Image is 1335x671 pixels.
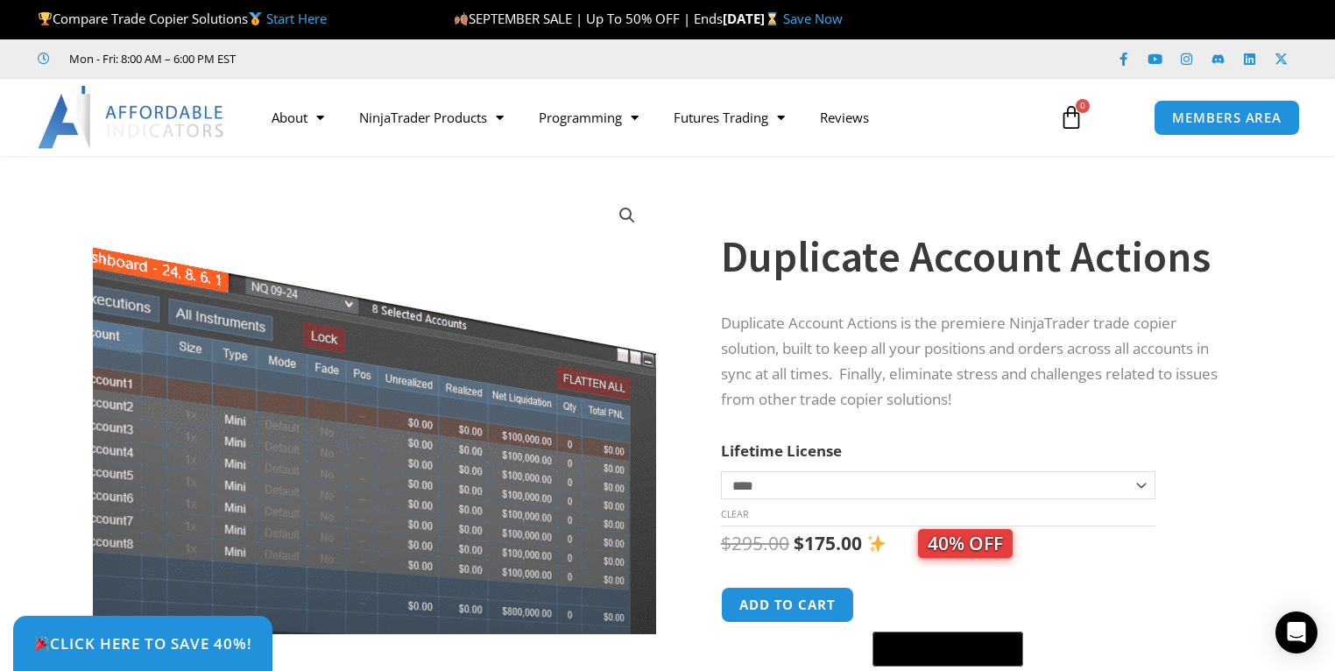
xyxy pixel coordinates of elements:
[39,12,52,25] img: 🏆
[869,584,1027,626] iframe: Secure express checkout frame
[521,97,656,138] a: Programming
[1154,100,1300,136] a: MEMBERS AREA
[260,50,523,67] iframe: Customer reviews powered by Trustpilot
[455,12,468,25] img: 🍂
[611,200,643,231] a: View full-screen image gallery
[721,508,748,520] a: Clear options
[33,636,252,651] span: Click Here to save 40%!
[721,311,1233,413] p: Duplicate Account Actions is the premiere NinjaTrader trade copier solution, built to keep all yo...
[794,531,804,555] span: $
[721,226,1233,287] h1: Duplicate Account Actions
[802,97,886,138] a: Reviews
[13,616,272,671] a: 🎉Click Here to save 40%!
[254,97,1042,138] nav: Menu
[794,531,862,555] bdi: 175.00
[1033,92,1110,143] a: 0
[867,534,886,553] img: ✨
[266,10,327,27] a: Start Here
[721,587,854,623] button: Add to cart
[254,97,342,138] a: About
[766,12,779,25] img: ⌛
[38,86,226,149] img: LogoAI | Affordable Indicators – NinjaTrader
[1076,99,1090,113] span: 0
[721,531,789,555] bdi: 295.00
[1172,111,1282,124] span: MEMBERS AREA
[342,97,521,138] a: NinjaTrader Products
[723,10,783,27] strong: [DATE]
[1275,611,1317,653] div: Open Intercom Messenger
[65,48,236,69] span: Mon - Fri: 8:00 AM – 6:00 PM EST
[249,12,262,25] img: 🥇
[38,10,327,27] span: Compare Trade Copier Solutions
[34,636,49,651] img: 🎉
[721,441,842,461] label: Lifetime License
[454,10,723,27] span: SEPTEMBER SALE | Up To 50% OFF | Ends
[656,97,802,138] a: Futures Trading
[918,529,1013,558] span: 40% OFF
[721,531,731,555] span: $
[783,10,843,27] a: Save Now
